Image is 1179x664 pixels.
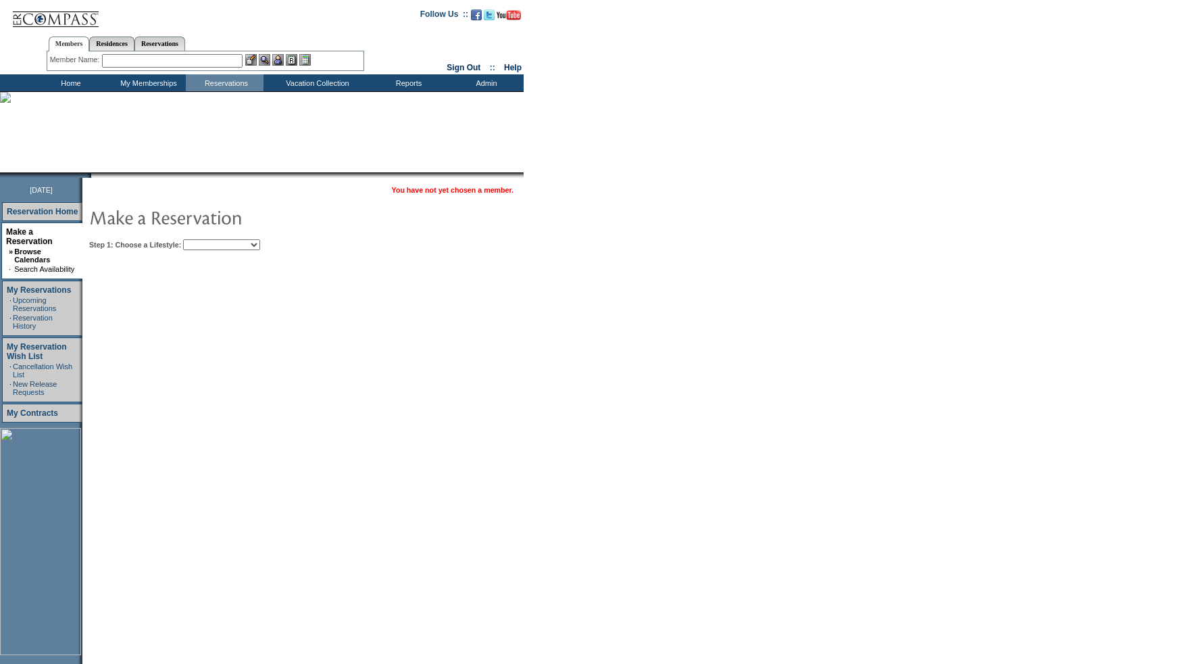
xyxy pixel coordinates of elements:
img: Subscribe to our YouTube Channel [497,10,521,20]
img: Follow us on Twitter [484,9,495,20]
a: New Release Requests [13,380,57,396]
a: Reservation Home [7,207,78,216]
a: My Reservations [7,285,71,295]
a: Become our fan on Facebook [471,14,482,22]
a: Follow us on Twitter [484,14,495,22]
td: · [9,380,11,396]
a: Search Availability [14,265,74,273]
img: promoShadowLeftCorner.gif [86,172,91,178]
td: Reservations [186,74,264,91]
a: Reservations [134,37,185,51]
a: Members [49,37,90,51]
span: You have not yet chosen a member. [392,186,513,194]
img: Impersonate [272,54,284,66]
b: Step 1: Choose a Lifestyle: [89,241,181,249]
a: Sign Out [447,63,480,72]
img: Become our fan on Facebook [471,9,482,20]
img: Reservations [286,54,297,66]
img: blank.gif [91,172,93,178]
td: · [9,314,11,330]
span: :: [490,63,495,72]
a: Help [504,63,522,72]
a: Make a Reservation [6,227,53,246]
img: b_edit.gif [245,54,257,66]
td: Vacation Collection [264,74,368,91]
a: Upcoming Reservations [13,296,56,312]
a: Browse Calendars [14,247,50,264]
td: · [9,362,11,379]
td: Admin [446,74,524,91]
div: Member Name: [50,54,102,66]
td: · [9,296,11,312]
td: · [9,265,13,273]
img: b_calculator.gif [299,54,311,66]
a: Subscribe to our YouTube Channel [497,14,521,22]
span: [DATE] [30,186,53,194]
a: My Contracts [7,408,58,418]
td: Reports [368,74,446,91]
a: Residences [89,37,134,51]
a: My Reservation Wish List [7,342,67,361]
a: Cancellation Wish List [13,362,72,379]
b: » [9,247,13,256]
a: Reservation History [13,314,53,330]
td: Home [30,74,108,91]
td: Follow Us :: [420,8,468,24]
img: pgTtlMakeReservation.gif [89,204,359,231]
td: My Memberships [108,74,186,91]
img: View [259,54,270,66]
